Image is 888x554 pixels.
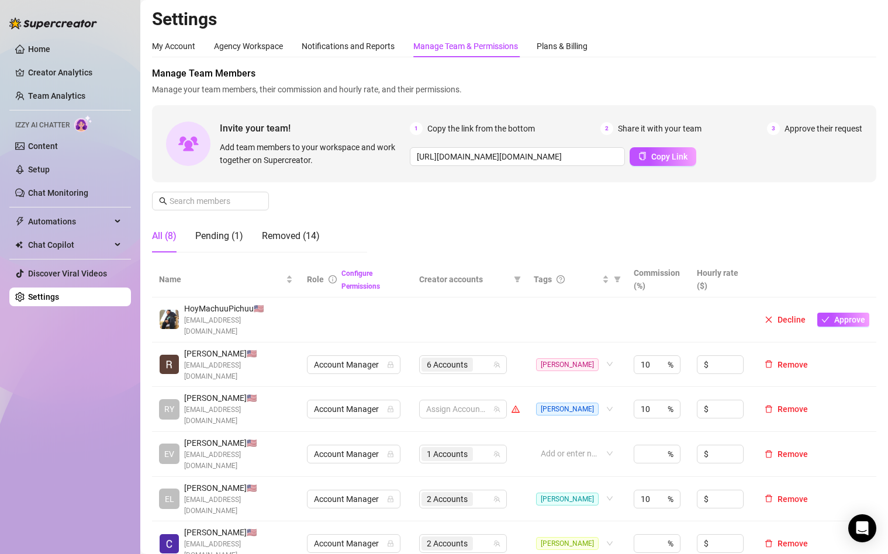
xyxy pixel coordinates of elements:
[537,40,588,53] div: Plans & Billing
[427,358,468,371] span: 6 Accounts
[536,537,599,550] span: [PERSON_NAME]
[159,197,167,205] span: search
[419,273,509,286] span: Creator accounts
[302,40,395,53] div: Notifications and Reports
[834,315,865,324] span: Approve
[778,404,808,414] span: Remove
[765,405,773,413] span: delete
[28,91,85,101] a: Team Analytics
[184,437,293,449] span: [PERSON_NAME] 🇺🇸
[421,492,473,506] span: 2 Accounts
[184,347,293,360] span: [PERSON_NAME] 🇺🇸
[765,450,773,458] span: delete
[28,212,111,231] span: Automations
[760,536,813,550] button: Remove
[387,540,394,547] span: lock
[314,400,393,418] span: Account Manager
[152,262,300,297] th: Name
[427,122,535,135] span: Copy the link from the bottom
[512,271,523,288] span: filter
[195,229,243,243] div: Pending (1)
[74,115,92,132] img: AI Chatter
[778,539,808,548] span: Remove
[164,448,174,460] span: EV
[765,316,773,324] span: close
[611,271,623,288] span: filter
[534,273,552,286] span: Tags
[536,358,599,371] span: [PERSON_NAME]
[15,217,25,226] span: thunderbolt
[778,360,808,369] span: Remove
[493,496,500,503] span: team
[152,229,177,243] div: All (8)
[152,8,876,30] h2: Settings
[160,355,179,374] img: Rebecca Contreras
[314,445,393,463] span: Account Manager
[184,482,293,494] span: [PERSON_NAME] 🇺🇸
[314,490,393,508] span: Account Manager
[614,276,621,283] span: filter
[152,40,195,53] div: My Account
[387,451,394,458] span: lock
[160,534,179,553] img: Cameron McQuain
[184,494,293,517] span: [EMAIL_ADDRESS][DOMAIN_NAME]
[651,152,687,161] span: Copy Link
[28,292,59,302] a: Settings
[28,63,122,82] a: Creator Analytics
[421,447,473,461] span: 1 Accounts
[184,392,293,404] span: [PERSON_NAME] 🇺🇸
[184,360,293,382] span: [EMAIL_ADDRESS][DOMAIN_NAME]
[387,361,394,368] span: lock
[778,449,808,459] span: Remove
[638,152,647,160] span: copy
[387,406,394,413] span: lock
[262,229,320,243] div: Removed (14)
[760,447,813,461] button: Remove
[28,188,88,198] a: Chat Monitoring
[214,40,283,53] div: Agency Workspace
[184,404,293,427] span: [EMAIL_ADDRESS][DOMAIN_NAME]
[421,536,473,550] span: 2 Accounts
[165,493,174,505] span: EL
[760,358,813,372] button: Remove
[152,67,876,81] span: Manage Team Members
[307,275,324,284] span: Role
[220,141,405,167] span: Add team members to your workspace and work together on Supercreator.
[760,313,810,327] button: Decline
[427,537,468,550] span: 2 Accounts
[493,451,500,458] span: team
[15,120,70,131] span: Izzy AI Chatter
[630,147,696,166] button: Copy Link
[387,496,394,503] span: lock
[421,358,473,372] span: 6 Accounts
[184,526,293,539] span: [PERSON_NAME] 🇺🇸
[512,405,520,413] span: warning
[314,356,393,373] span: Account Manager
[821,316,830,324] span: check
[778,494,808,504] span: Remove
[618,122,702,135] span: Share it with your team
[600,122,613,135] span: 2
[159,273,284,286] span: Name
[28,269,107,278] a: Discover Viral Videos
[514,276,521,283] span: filter
[785,122,862,135] span: Approve their request
[341,269,380,290] a: Configure Permissions
[817,313,869,327] button: Approve
[427,448,468,460] span: 1 Accounts
[760,402,813,416] button: Remove
[28,141,58,151] a: Content
[536,493,599,505] span: [PERSON_NAME]
[170,195,253,207] input: Search members
[627,262,690,297] th: Commission (%)
[15,241,23,249] img: Chat Copilot
[536,403,599,415] span: [PERSON_NAME]
[493,406,500,413] span: team
[152,83,876,96] span: Manage your team members, their commission and hourly rate, and their permissions.
[493,361,500,368] span: team
[557,275,565,283] span: question-circle
[314,535,393,552] span: Account Manager
[765,494,773,503] span: delete
[427,493,468,505] span: 2 Accounts
[690,262,753,297] th: Hourly rate ($)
